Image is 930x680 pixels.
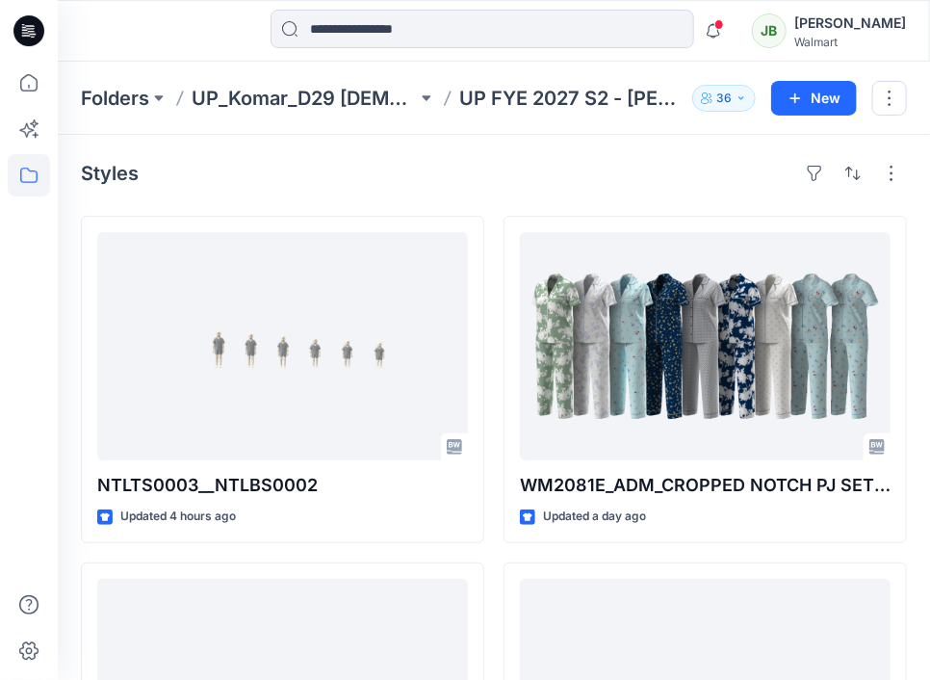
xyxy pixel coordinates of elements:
[692,85,756,112] button: 36
[771,81,857,116] button: New
[752,13,787,48] div: JB
[520,232,891,460] a: WM2081E_ADM_CROPPED NOTCH PJ SET w/ STRAIGHT HEM TOP_COLORWAY
[794,35,906,49] div: Walmart
[120,507,236,527] p: Updated 4 hours ago
[97,232,468,460] a: NTLTS0003__NTLBS0002
[81,162,139,185] h4: Styles
[716,88,732,109] p: 36
[520,472,891,499] p: WM2081E_ADM_CROPPED NOTCH PJ SET w/ STRAIGHT HEM TOP_COLORWAY
[543,507,646,527] p: Updated a day ago
[459,85,685,112] p: UP FYE 2027 S2 - [PERSON_NAME] D29 [DEMOGRAPHIC_DATA] Sleepwear
[81,85,149,112] a: Folders
[794,12,906,35] div: [PERSON_NAME]
[192,85,417,112] a: UP_Komar_D29 [DEMOGRAPHIC_DATA] Sleep
[97,472,468,499] p: NTLTS0003__NTLBS0002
